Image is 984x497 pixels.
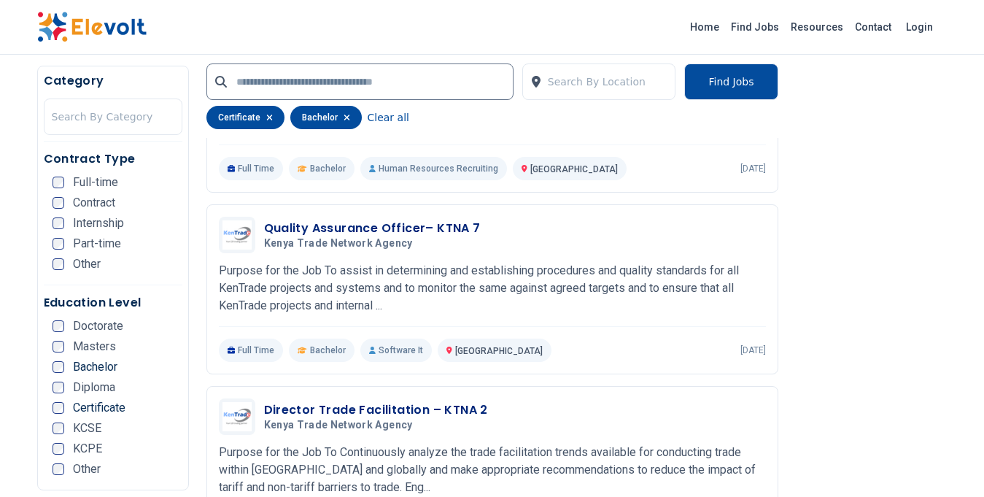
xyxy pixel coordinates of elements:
img: Kenya Trade Network Agency [222,220,252,250]
span: Kenya Trade Network Agency [264,237,413,250]
p: [DATE] [740,344,766,356]
span: Bachelor [310,163,346,174]
h5: Contract Type [44,150,182,168]
input: Diploma [53,382,64,393]
input: KCSE [53,423,64,434]
input: Full-time [53,177,64,188]
span: Certificate [73,402,125,414]
button: Find Jobs [684,63,778,100]
p: Full Time [219,339,284,362]
span: Doctorate [73,320,123,332]
p: Purpose for the Job To assist in determining and establishing procedures and quality standards fo... [219,262,766,315]
a: Home [684,15,725,39]
input: Internship [53,217,64,229]
input: Other [53,258,64,270]
span: Kenya Trade Network Agency [264,419,413,432]
a: Contact [849,15,897,39]
a: Login [897,12,942,42]
h3: Quality Assurance Officer– KTNA 7 [264,220,481,237]
p: Human Resources Recruiting [360,157,507,180]
a: Find Jobs [725,15,785,39]
input: Other [53,463,64,475]
input: Masters [53,341,64,352]
input: Certificate [53,402,64,414]
div: certificate [206,106,284,129]
p: Full Time [219,157,284,180]
span: Diploma [73,382,115,393]
span: [GEOGRAPHIC_DATA] [455,346,543,356]
span: Internship [73,217,124,229]
span: Part-time [73,238,121,250]
h5: Education Level [44,294,182,312]
input: Part-time [53,238,64,250]
span: Bachelor [73,361,117,373]
a: Kenya Trade Network AgencyQuality Assurance Officer– KTNA 7Kenya Trade Network AgencyPurpose for ... [219,217,766,362]
iframe: Chat Widget [911,427,984,497]
p: Software It [360,339,432,362]
span: Other [73,258,101,270]
span: Full-time [73,177,118,188]
p: Purpose for the Job To Continuously analyze the trade facilitation trends available for conductin... [219,444,766,496]
p: [DATE] [740,163,766,174]
input: Bachelor [53,361,64,373]
input: KCPE [53,443,64,455]
span: Other [73,463,101,475]
button: Clear all [368,106,409,129]
input: Doctorate [53,320,64,332]
img: Kenya Trade Network Agency [222,402,252,431]
h3: Director Trade Facilitation – KTNA 2 [264,401,488,419]
h5: Category [44,72,182,90]
span: KCPE [73,443,102,455]
span: Masters [73,341,116,352]
span: KCSE [73,423,101,434]
span: Bachelor [310,344,346,356]
input: Contract [53,197,64,209]
a: Resources [785,15,849,39]
img: Elevolt [37,12,147,42]
span: Contract [73,197,115,209]
span: [GEOGRAPHIC_DATA] [530,164,618,174]
div: bachelor [290,106,362,129]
